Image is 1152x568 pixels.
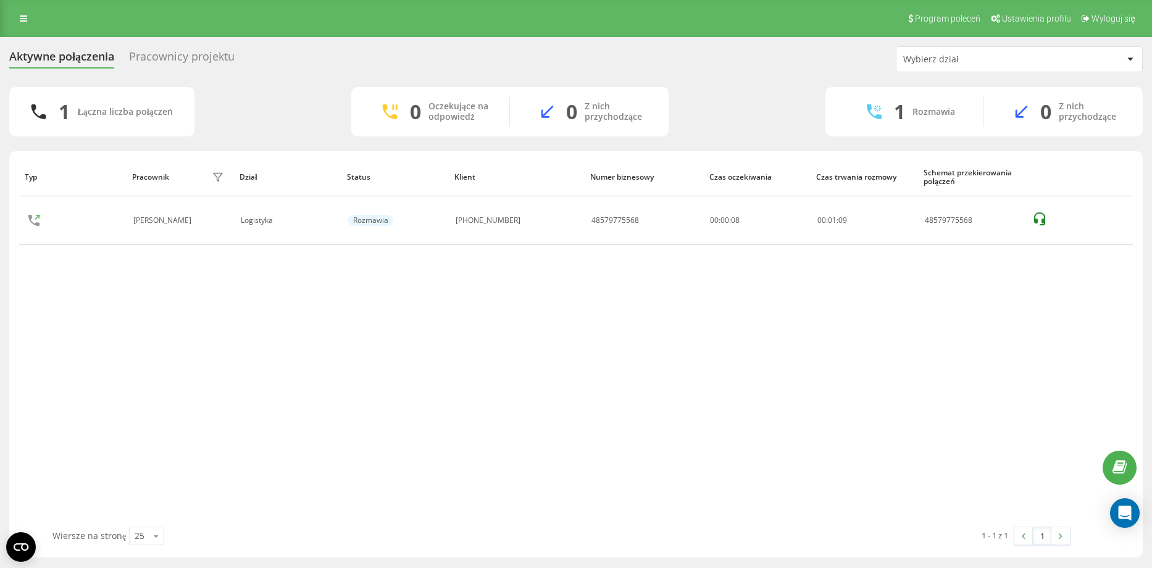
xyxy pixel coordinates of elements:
[894,100,905,123] div: 1
[1040,100,1051,123] div: 0
[817,216,847,225] div: : :
[924,169,1019,186] div: Schemat przekierowania połączeń
[428,101,491,122] div: Oczekujące na odpowiedź
[903,54,1051,65] div: Wybierz dział
[925,216,1019,225] div: 48579775568
[838,215,847,225] span: 09
[135,530,144,542] div: 25
[129,50,235,69] div: Pracownicy projektu
[566,100,577,123] div: 0
[348,215,393,226] div: Rozmawia
[1002,14,1071,23] span: Ustawienia profilu
[410,100,421,123] div: 0
[240,173,335,182] div: Dział
[9,50,114,69] div: Aktywne połączenia
[25,173,120,182] div: Typ
[456,216,520,225] div: [PHONE_NUMBER]
[454,173,578,182] div: Klient
[52,530,126,541] span: Wiersze na stronę
[1110,498,1140,528] div: Open Intercom Messenger
[912,107,955,117] div: Rozmawia
[347,173,443,182] div: Status
[710,216,804,225] div: 00:00:08
[828,215,837,225] span: 01
[1059,101,1124,122] div: Z nich przychodzące
[1091,14,1135,23] span: Wyloguj się
[77,107,172,117] div: Łączna liczba połączeń
[133,216,194,225] div: [PERSON_NAME]
[132,173,169,182] div: Pracownik
[590,173,697,182] div: Numer biznesowy
[709,173,805,182] div: Czas oczekiwania
[982,529,1008,541] div: 1 - 1 z 1
[817,215,826,225] span: 00
[241,216,335,225] div: Logistyka
[6,532,36,562] button: Open CMP widget
[816,173,912,182] div: Czas trwania rozmowy
[585,101,650,122] div: Z nich przychodzące
[59,100,70,123] div: 1
[915,14,980,23] span: Program poleceń
[591,216,639,225] div: 48579775568
[1033,527,1051,545] a: 1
